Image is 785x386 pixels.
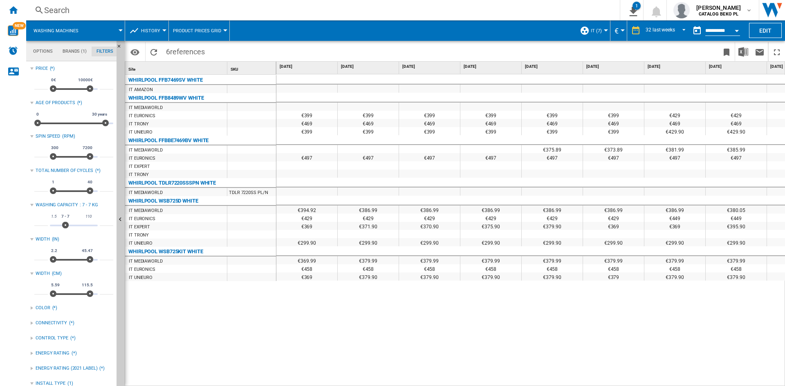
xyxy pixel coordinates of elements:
div: €497 [460,153,521,161]
div: €299.90 [460,238,521,246]
button: md-calendar [689,22,705,39]
md-select: REPORTS.WIZARD.STEPS.REPORT.STEPS.REPORT_OPTIONS.PERIOD: 32 last weeks [645,24,689,38]
div: IT (7) [580,20,606,41]
span: Washing machines [34,28,78,33]
div: €399 [338,111,399,119]
div: WASHING CAPACITY [36,202,78,208]
div: €379.90 [522,222,583,230]
button: Download in Excel [735,42,751,61]
div: €299.90 [706,238,767,246]
div: €379.99 [583,256,644,264]
div: €379.99 [522,256,583,264]
div: €469 [276,119,337,127]
button: Send this report by email [751,42,768,61]
div: IT UNIEURO [129,128,153,136]
span: 300 [50,145,60,151]
div: €458 [644,264,705,272]
div: IT EURONICS [129,112,155,120]
div: €386.99 [583,205,644,214]
span: 30 years [91,111,108,118]
div: €370.90 [399,222,460,230]
div: €386.99 [338,205,399,214]
div: €395.90 [706,222,767,230]
div: €469 [338,119,399,127]
div: CONNECTIVITY [36,320,67,326]
div: €386.99 [644,205,705,214]
div: €399 [338,127,399,135]
div: €369 [583,222,644,230]
div: Site Sort None [127,62,227,74]
div: €458 [276,264,337,272]
div: SKU Sort None [229,62,276,74]
span: 115.5 [81,282,94,288]
div: IT EXPERT [129,223,150,231]
span: Product prices grid [173,28,221,33]
span: 110 [84,213,93,220]
span: 7 - 7 [60,213,71,220]
div: €458 [338,264,399,272]
div: €429.90 [706,127,767,135]
div: WHIRLPOOL WSB725D WHITE [128,196,198,206]
div: Price [36,65,48,72]
button: Maximize [769,42,785,61]
div: €469 [399,119,460,127]
div: €369 [644,222,705,230]
div: €380.05 [706,205,767,214]
div: €299.90 [276,238,337,246]
img: excel-24x24.png [738,47,748,57]
div: €469 [522,119,583,127]
span: 7200 [81,145,94,151]
div: Sort None [127,62,227,74]
div: €369 [276,222,337,230]
div: [DATE] [707,62,767,72]
div: SPIN SPEED [36,133,60,140]
div: €379 [583,272,644,281]
div: WHIRLPOOL TDLR7220SSSPN WHITE [128,178,216,188]
div: ENERGY RATING [36,350,70,357]
button: Options [127,45,143,59]
div: €379.99 [338,256,399,264]
button: Product prices grid [173,20,225,41]
span: [DATE] [402,64,458,69]
div: [DATE] [462,62,521,72]
div: €386.99 [522,205,583,214]
div: (CM) [52,270,113,277]
div: (IN) [52,236,113,243]
b: CATALOG BEKO PL [699,11,738,17]
div: €386.99 [460,205,521,214]
div: €373.89 [583,145,644,153]
div: €497 [644,153,705,161]
div: €385.99 [706,145,767,153]
img: alerts-logo.svg [8,46,18,56]
div: Search [44,4,599,16]
div: €469 [706,119,767,127]
span: History [141,28,160,33]
div: 1 [632,2,641,10]
button: Washing machines [34,20,87,41]
div: [DATE] [401,62,460,72]
div: IT TRONY [129,171,149,179]
span: IT (7) [591,28,602,33]
div: €458 [706,264,767,272]
div: €379.99 [460,256,521,264]
div: IT MEDIAWORLD [129,104,163,112]
div: €379.99 [644,256,705,264]
button: Open calendar [729,22,744,37]
div: €399 [460,111,521,119]
span: 5.59 [50,282,61,288]
div: €386.99 [399,205,460,214]
div: [DATE] [646,62,705,72]
div: IT TRONY [129,231,149,239]
div: Age of products [36,100,75,106]
div: COLOR [36,305,50,311]
div: IT MEDIAWORLD [129,146,163,154]
div: €299.90 [583,238,644,246]
span: 6 [162,42,209,59]
div: IT UNIEURO [129,274,153,282]
div: €429 [276,214,337,222]
span: SKU [231,67,238,71]
button: Hide [117,41,126,56]
div: €399 [522,111,583,119]
span: 1 [51,179,56,185]
div: WHIRLPOOL FFBBE7469BV WHITE [128,136,209,145]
